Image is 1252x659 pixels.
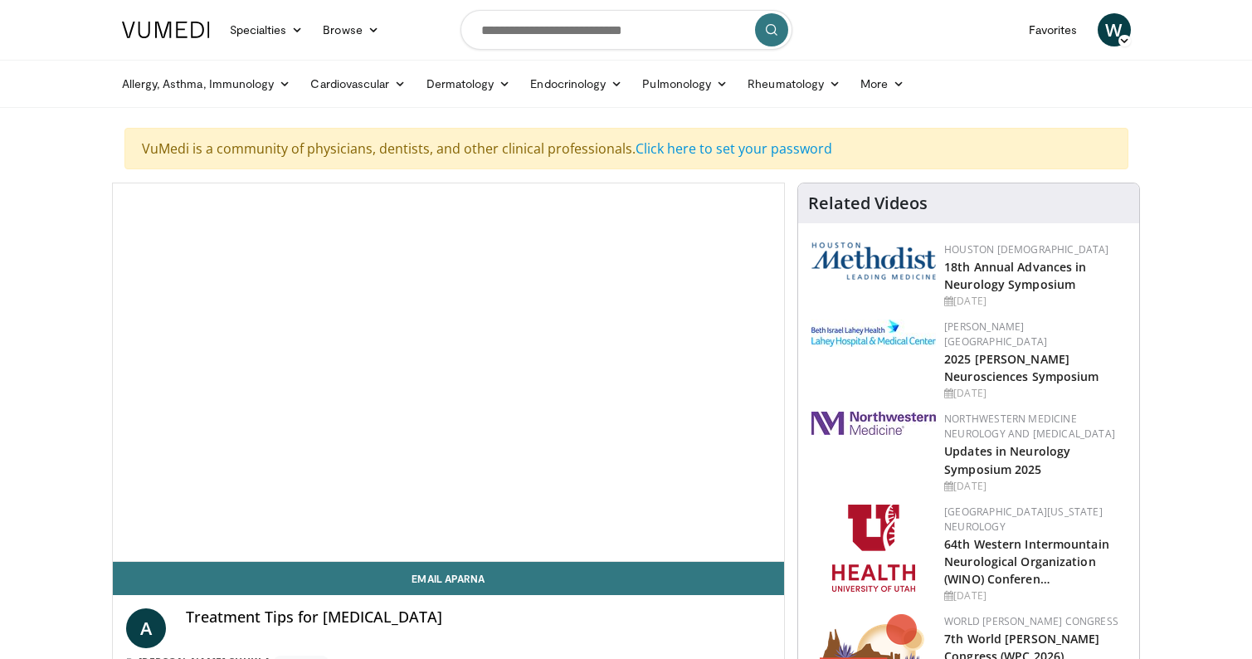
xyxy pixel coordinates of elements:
a: Updates in Neurology Symposium 2025 [944,443,1070,476]
h4: Treatment Tips for [MEDICAL_DATA] [186,608,772,627]
a: Rheumatology [738,67,850,100]
a: A [126,608,166,648]
a: 2025 [PERSON_NAME] Neurosciences Symposium [944,351,1099,384]
img: f6362829-b0a3-407d-a044-59546adfd345.png.150x105_q85_autocrop_double_scale_upscale_version-0.2.png [832,505,915,592]
a: Cardiovascular [300,67,416,100]
a: 18th Annual Advances in Neurology Symposium [944,259,1086,292]
a: Northwestern Medicine Neurology and [MEDICAL_DATA] [944,412,1115,441]
img: VuMedi Logo [122,22,210,38]
div: [DATE] [944,479,1126,494]
video-js: Video Player [113,183,785,562]
a: 64th Western Intermountain Neurological Organization (WINO) Conferen… [944,536,1109,587]
a: Houston [DEMOGRAPHIC_DATA] [944,242,1108,256]
a: Allergy, Asthma, Immunology [112,67,301,100]
img: e7977282-282c-4444-820d-7cc2733560fd.jpg.150x105_q85_autocrop_double_scale_upscale_version-0.2.jpg [811,320,936,347]
div: [DATE] [944,386,1126,401]
a: Specialties [220,13,314,46]
div: [DATE] [944,588,1126,603]
a: Favorites [1019,13,1088,46]
a: Click here to set your password [636,139,832,158]
a: World [PERSON_NAME] Congress [944,614,1118,628]
a: [PERSON_NAME][GEOGRAPHIC_DATA] [944,320,1047,349]
a: [GEOGRAPHIC_DATA][US_STATE] Neurology [944,505,1103,534]
div: [DATE] [944,294,1126,309]
img: 2a462fb6-9365-492a-ac79-3166a6f924d8.png.150x105_q85_autocrop_double_scale_upscale_version-0.2.jpg [811,412,936,435]
a: More [850,67,914,100]
a: W [1098,13,1131,46]
a: Endocrinology [520,67,632,100]
input: Search topics, interventions [460,10,792,50]
a: Pulmonology [632,67,738,100]
a: Dermatology [417,67,521,100]
a: Browse [313,13,389,46]
a: Email Aparna [113,562,785,595]
img: 5e4488cc-e109-4a4e-9fd9-73bb9237ee91.png.150x105_q85_autocrop_double_scale_upscale_version-0.2.png [811,242,936,280]
h4: Related Videos [808,193,928,213]
div: VuMedi is a community of physicians, dentists, and other clinical professionals. [124,128,1128,169]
